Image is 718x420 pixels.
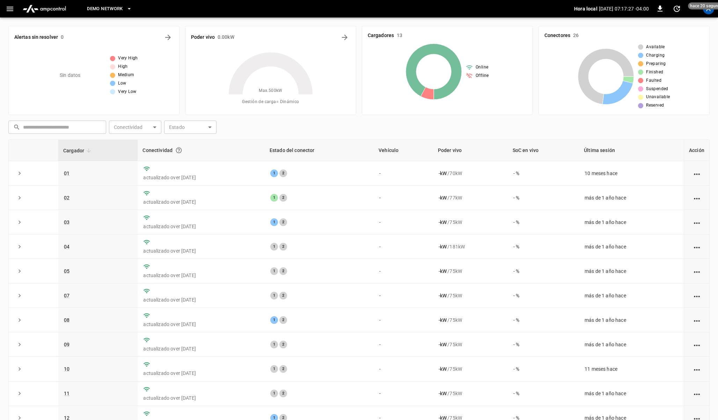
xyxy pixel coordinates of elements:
[279,341,287,348] div: 2
[374,161,433,186] td: -
[118,80,126,87] span: Low
[508,234,579,259] td: - %
[508,357,579,381] td: - %
[60,72,80,79] p: Sin datos
[14,168,25,179] button: expand row
[439,341,447,348] p: - kW
[20,2,69,15] img: ampcontrol.io logo
[671,3,682,14] button: set refresh interval
[693,390,701,397] div: action cell options
[143,247,259,254] p: actualizado over [DATE]
[439,390,447,397] p: - kW
[646,77,661,84] span: Faulted
[279,243,287,251] div: 2
[439,292,502,299] div: / 75 kW
[374,259,433,283] td: -
[64,244,69,249] a: 04
[646,102,664,109] span: Reserved
[118,55,138,62] span: Very High
[279,390,287,397] div: 2
[143,321,259,328] p: actualizado over [DATE]
[439,292,447,299] p: - kW
[573,32,579,39] h6: 26
[579,210,684,234] td: más de 1 año hace
[693,268,701,275] div: action cell options
[162,32,174,43] button: All Alerts
[439,219,502,226] div: / 75 kW
[374,283,433,308] td: -
[646,44,665,51] span: Available
[439,365,502,372] div: / 75 kW
[143,174,259,181] p: actualizado over [DATE]
[270,267,278,275] div: 1
[439,243,447,250] p: - kW
[259,87,283,94] span: Max. 500 kW
[14,388,25,399] button: expand row
[579,234,684,259] td: más de 1 año hace
[143,223,259,230] p: actualizado over [DATE]
[270,316,278,324] div: 1
[279,292,287,299] div: 2
[439,268,447,275] p: - kW
[279,267,287,275] div: 2
[508,210,579,234] td: - %
[143,198,259,205] p: actualizado over [DATE]
[270,365,278,373] div: 1
[191,34,215,41] h6: Poder vivo
[368,32,394,39] h6: Cargadores
[693,317,701,324] div: action cell options
[14,290,25,301] button: expand row
[173,144,185,157] button: Conexión entre el cargador y nuestro software.
[374,234,433,259] td: -
[270,218,278,226] div: 1
[508,308,579,332] td: - %
[270,169,278,177] div: 1
[574,5,598,12] p: Hora local
[270,292,278,299] div: 1
[218,34,234,41] h6: 0.00 kW
[270,194,278,202] div: 1
[439,341,502,348] div: / 75 kW
[579,308,684,332] td: más de 1 año hace
[14,217,25,227] button: expand row
[476,64,488,71] span: Online
[646,52,665,59] span: Charging
[508,332,579,357] td: - %
[579,332,684,357] td: más de 1 año hace
[279,194,287,202] div: 2
[374,357,433,381] td: -
[693,170,701,177] div: action cell options
[64,342,69,347] a: 09
[279,365,287,373] div: 2
[270,390,278,397] div: 1
[439,219,447,226] p: - kW
[439,170,502,177] div: / 70 kW
[693,341,701,348] div: action cell options
[374,332,433,357] td: -
[439,317,447,324] p: - kW
[433,140,508,161] th: Poder vivo
[143,370,259,377] p: actualizado over [DATE]
[14,241,25,252] button: expand row
[265,140,374,161] th: Estado del conector
[397,32,402,39] h6: 13
[439,317,502,324] div: / 75 kW
[64,366,69,372] a: 10
[646,94,670,101] span: Unavailable
[508,382,579,406] td: - %
[270,243,278,251] div: 1
[339,32,350,43] button: Energy Overview
[143,345,259,352] p: actualizado over [DATE]
[64,293,69,298] a: 07
[439,243,502,250] div: / 181 kW
[439,194,447,201] p: - kW
[439,390,502,397] div: / 75 kW
[14,315,25,325] button: expand row
[64,391,69,396] a: 11
[14,339,25,350] button: expand row
[64,219,69,225] a: 03
[508,283,579,308] td: - %
[14,266,25,276] button: expand row
[374,308,433,332] td: -
[374,210,433,234] td: -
